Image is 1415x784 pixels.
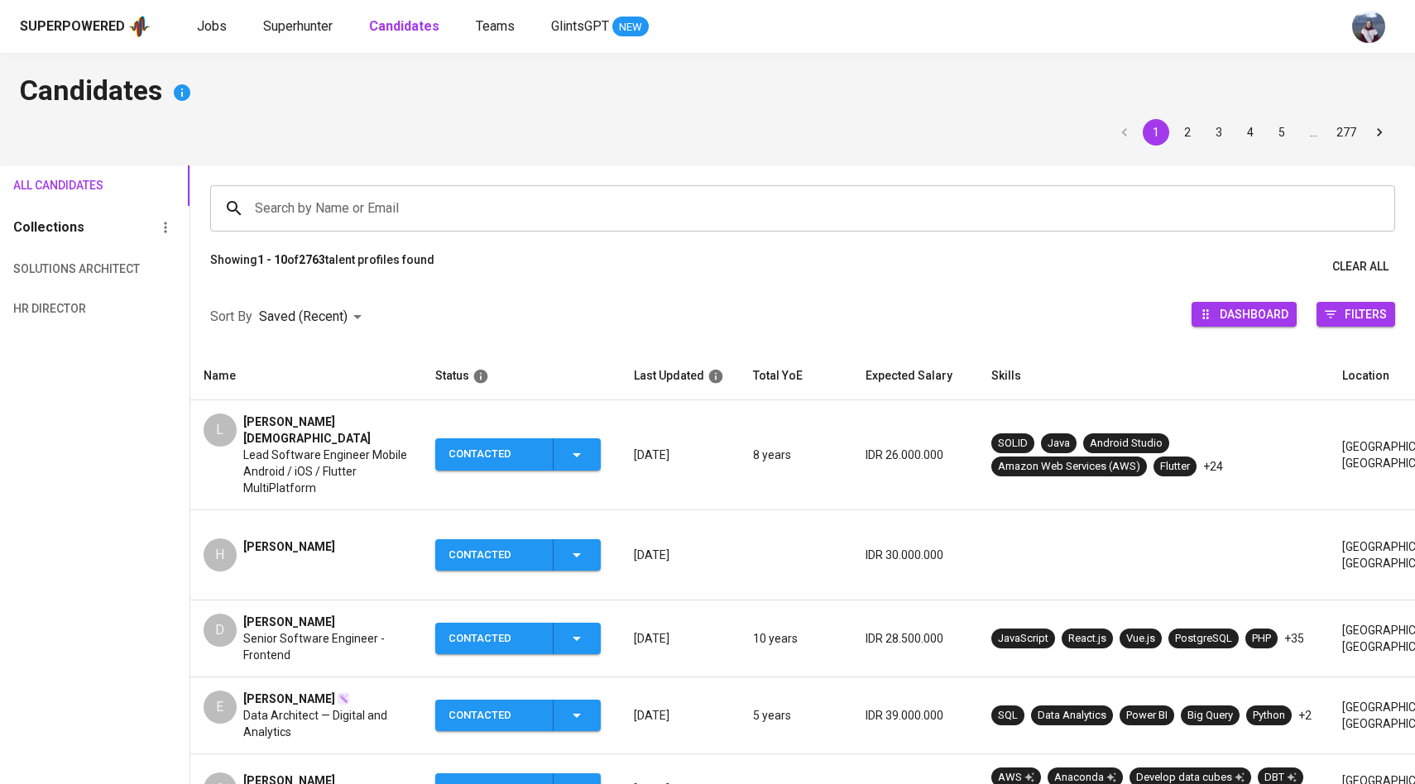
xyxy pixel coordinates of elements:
[337,692,350,705] img: magic_wand.svg
[448,438,540,471] div: Contacted
[634,547,727,563] p: [DATE]
[1109,119,1395,146] nav: pagination navigation
[1160,459,1190,475] div: Flutter
[753,707,839,724] p: 5 years
[1317,302,1395,327] button: Filters
[20,17,125,36] div: Superpowered
[1366,119,1393,146] button: Go to next page
[13,299,103,319] span: HR Director
[998,459,1140,475] div: Amazon Web Services (AWS)
[866,547,965,563] p: IDR 30.000.000
[753,630,839,647] p: 10 years
[1332,256,1389,277] span: Clear All
[369,18,439,34] b: Candidates
[1253,708,1285,724] div: Python
[448,539,540,571] div: Contacted
[612,19,649,36] span: NEW
[753,447,839,463] p: 8 years
[259,307,348,327] p: Saved (Recent)
[204,691,237,724] div: E
[1237,119,1264,146] button: Go to page 4
[435,623,601,655] button: Contacted
[197,18,227,34] span: Jobs
[422,352,621,400] th: Status
[263,17,336,37] a: Superhunter
[435,438,601,471] button: Contacted
[1206,119,1232,146] button: Go to page 3
[476,17,518,37] a: Teams
[243,538,335,555] span: [PERSON_NAME]
[852,352,978,400] th: Expected Salary
[448,623,540,655] div: Contacted
[243,691,335,707] span: [PERSON_NAME]
[257,253,287,266] b: 1 - 10
[1331,119,1361,146] button: Go to page 277
[435,700,601,732] button: Contacted
[259,302,367,332] div: Saved (Recent)
[210,307,252,327] p: Sort By
[204,538,237,571] div: H
[866,447,965,463] p: IDR 26.000.000
[1174,119,1201,146] button: Go to page 2
[634,707,727,724] p: [DATE]
[634,630,727,647] p: [DATE]
[128,14,151,39] img: app logo
[204,414,237,447] div: L
[1192,302,1297,327] button: Dashboard
[263,18,333,34] span: Superhunter
[1298,707,1312,724] p: +2
[13,175,103,196] span: All Candidates
[551,18,609,34] span: GlintsGPT
[1345,303,1387,325] span: Filters
[243,447,409,496] span: Lead Software Engineer Mobile Android / iOS / Flutter MultiPlatform
[1326,251,1395,282] button: Clear All
[1090,436,1163,452] div: Android Studio
[978,352,1329,400] th: Skills
[1220,303,1288,325] span: Dashboard
[998,436,1028,452] div: SOLID
[243,630,409,663] span: Senior Software Engineer - Frontend
[435,539,601,571] button: Contacted
[866,707,965,724] p: IDR 39.000.000
[1269,119,1295,146] button: Go to page 5
[1352,10,1385,43] img: christine.raharja@glints.com
[998,631,1048,647] div: JavaScript
[243,614,335,630] span: [PERSON_NAME]
[551,17,649,37] a: GlintsGPT NEW
[204,614,237,647] div: D
[243,414,409,447] span: [PERSON_NAME][DEMOGRAPHIC_DATA]
[190,352,422,400] th: Name
[20,73,1395,112] h4: Candidates
[13,259,103,280] span: Solutions Architect
[20,14,151,39] a: Superpoweredapp logo
[866,630,965,647] p: IDR 28.500.000
[1126,708,1168,724] div: Power BI
[621,352,740,400] th: Last Updated
[634,447,727,463] p: [DATE]
[299,253,325,266] b: 2763
[243,707,409,740] span: Data Architect — Digital and Analytics
[210,251,434,282] p: Showing of talent profiles found
[1038,708,1106,724] div: Data Analytics
[1300,124,1326,141] div: …
[1126,631,1155,647] div: Vue.js
[1175,631,1232,647] div: PostgreSQL
[1284,630,1304,647] p: +35
[13,216,84,239] h6: Collections
[1143,119,1169,146] button: page 1
[740,352,852,400] th: Total YoE
[1203,458,1223,475] p: +24
[197,17,230,37] a: Jobs
[1048,436,1070,452] div: Java
[476,18,515,34] span: Teams
[1252,631,1271,647] div: PHP
[1068,631,1106,647] div: React.js
[448,700,540,732] div: Contacted
[1187,708,1233,724] div: Big Query
[998,708,1018,724] div: SQL
[369,17,443,37] a: Candidates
